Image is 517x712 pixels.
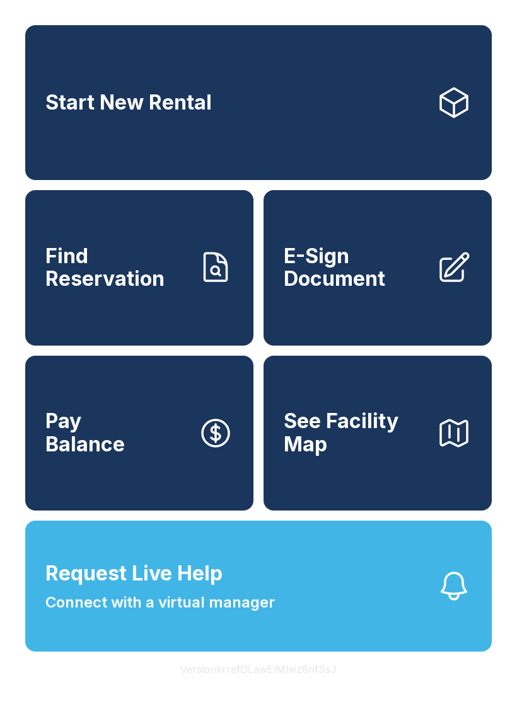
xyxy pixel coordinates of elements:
span: E-Sign Document [284,245,426,291]
a: Start New Rental [25,25,492,180]
span: Request Live Help [45,558,223,589]
button: Request Live HelpConnect with a virtual manager [25,521,492,652]
a: E-Sign Document [264,190,492,345]
button: See Facility Map [264,356,492,511]
span: Find Reservation [45,245,188,291]
span: Connect with a virtual manager [45,591,275,614]
span: Pay Balance [45,410,125,456]
a: Find Reservation [25,190,253,345]
button: VersionkrrefDLawElMlwz8nfSsJ [170,652,347,687]
span: Start New Rental [45,91,212,115]
span: See Facility Map [284,410,426,456]
button: PayBalance [25,356,253,511]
